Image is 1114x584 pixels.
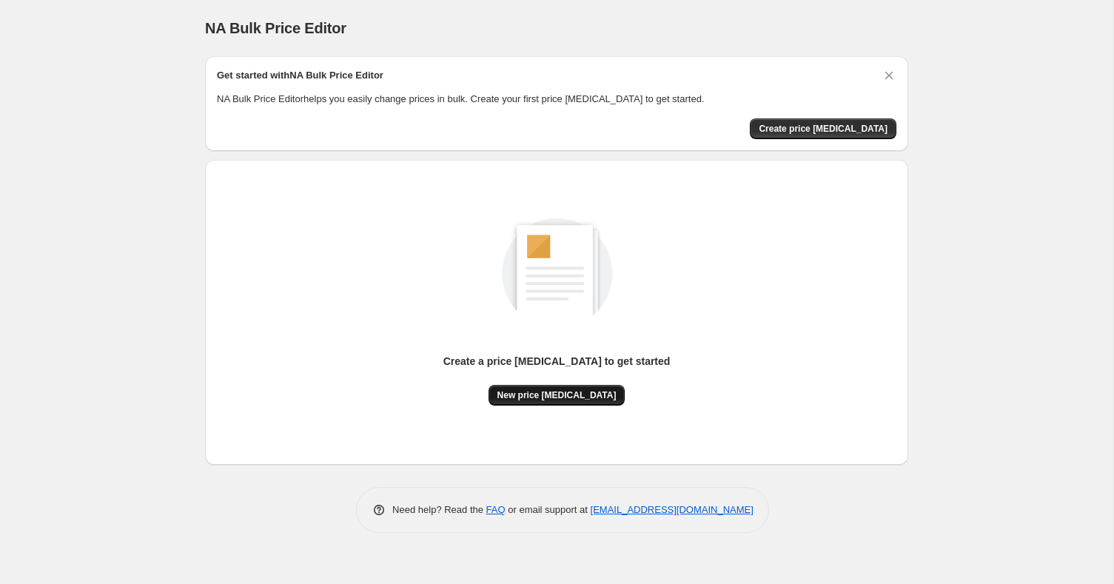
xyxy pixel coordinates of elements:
h2: Get started with NA Bulk Price Editor [217,68,383,83]
button: New price [MEDICAL_DATA] [489,385,625,406]
span: New price [MEDICAL_DATA] [497,389,617,401]
span: Need help? Read the [392,504,486,515]
p: Create a price [MEDICAL_DATA] to get started [443,354,671,369]
span: or email support at [506,504,591,515]
span: Create price [MEDICAL_DATA] [759,123,887,135]
button: Dismiss card [882,68,896,83]
span: NA Bulk Price Editor [205,20,346,36]
p: NA Bulk Price Editor helps you easily change prices in bulk. Create your first price [MEDICAL_DAT... [217,92,896,107]
button: Create price change job [750,118,896,139]
a: FAQ [486,504,506,515]
a: [EMAIL_ADDRESS][DOMAIN_NAME] [591,504,754,515]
